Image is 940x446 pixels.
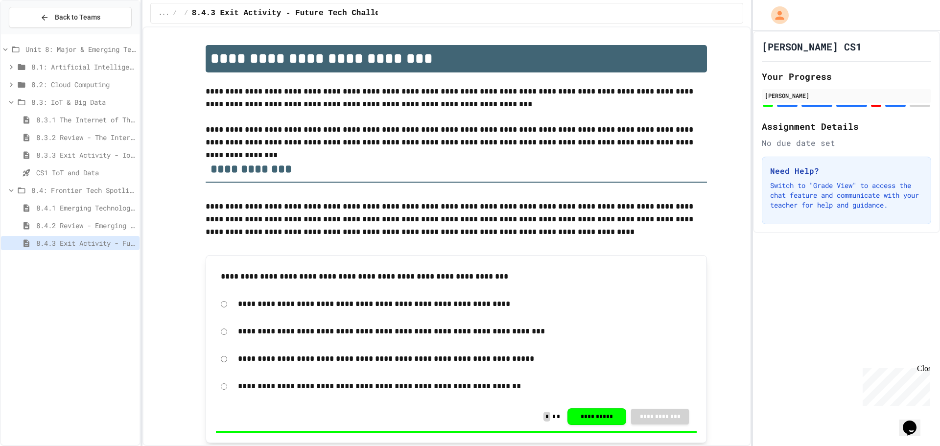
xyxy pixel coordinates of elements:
[765,91,928,100] div: [PERSON_NAME]
[159,9,169,17] span: ...
[9,7,132,28] button: Back to Teams
[36,115,136,125] span: 8.3.1 The Internet of Things and Big Data: Our Connected Digital World
[36,203,136,213] span: 8.4.1 Emerging Technologies: Shaping Our Digital Future
[25,44,136,54] span: Unit 8: Major & Emerging Technologies
[36,132,136,142] span: 8.3.2 Review - The Internet of Things and Big Data
[36,150,136,160] span: 8.3.3 Exit Activity - IoT Data Detective Challenge
[31,97,136,107] span: 8.3: IoT & Big Data
[762,119,931,133] h2: Assignment Details
[762,70,931,83] h2: Your Progress
[859,364,930,406] iframe: chat widget
[770,165,923,177] h3: Need Help?
[31,185,136,195] span: 8.4: Frontier Tech Spotlight
[4,4,68,62] div: Chat with us now!Close
[173,9,176,17] span: /
[36,167,136,178] span: CS1 IoT and Data
[761,4,791,26] div: My Account
[31,79,136,90] span: 8.2: Cloud Computing
[762,40,862,53] h1: [PERSON_NAME] CS1
[192,7,394,19] span: 8.4.3 Exit Activity - Future Tech Challenge
[185,9,188,17] span: /
[36,238,136,248] span: 8.4.3 Exit Activity - Future Tech Challenge
[36,220,136,231] span: 8.4.2 Review - Emerging Technologies: Shaping Our Digital Future
[31,62,136,72] span: 8.1: Artificial Intelligence Basics
[770,181,923,210] p: Switch to "Grade View" to access the chat feature and communicate with your teacher for help and ...
[899,407,930,436] iframe: chat widget
[762,137,931,149] div: No due date set
[55,12,100,23] span: Back to Teams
